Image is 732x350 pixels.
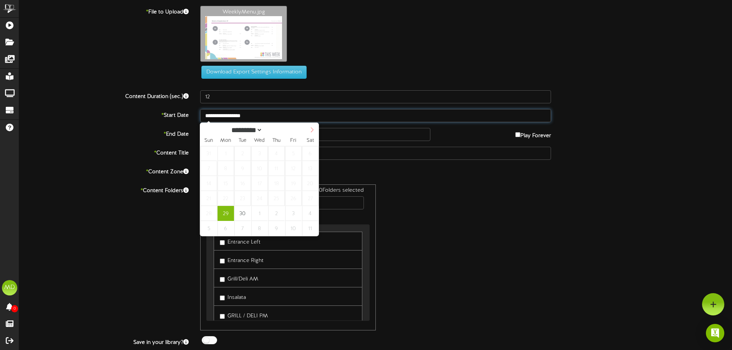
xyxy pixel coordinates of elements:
[234,221,251,236] span: October 7, 2025
[13,147,194,157] label: Content Title
[268,176,285,191] span: September 18, 2025
[515,132,520,137] input: Play Forever
[13,128,194,138] label: End Date
[251,206,268,221] span: October 1, 2025
[251,146,268,161] span: September 3, 2025
[200,138,217,143] span: Sun
[234,191,251,206] span: September 23, 2025
[217,221,234,236] span: October 6, 2025
[217,191,234,206] span: September 22, 2025
[285,161,302,176] span: September 12, 2025
[268,138,285,143] span: Thu
[268,161,285,176] span: September 11, 2025
[302,146,319,161] span: September 6, 2025
[201,146,217,161] span: August 31, 2025
[217,176,234,191] span: September 15, 2025
[201,221,217,236] span: October 5, 2025
[285,206,302,221] span: October 3, 2025
[13,6,194,16] label: File to Upload
[302,206,319,221] span: October 4, 2025
[220,277,225,282] input: Grill/Deli AM
[201,206,217,221] span: September 28, 2025
[285,138,302,143] span: Fri
[2,280,17,295] div: MD
[302,176,319,191] span: September 20, 2025
[515,128,551,140] label: Play Forever
[251,221,268,236] span: October 8, 2025
[201,176,217,191] span: September 14, 2025
[268,146,285,161] span: September 4, 2025
[234,176,251,191] span: September 16, 2025
[13,184,194,195] label: Content Folders
[220,273,258,283] label: Grill/Deli AM
[220,254,264,265] label: Entrance Right
[234,206,251,221] span: September 30, 2025
[302,138,319,143] span: Sat
[268,206,285,221] span: October 2, 2025
[13,109,194,119] label: Start Date
[234,161,251,176] span: September 9, 2025
[220,236,261,246] label: Entrance Left
[198,70,307,75] a: Download Export Settings Information
[13,166,194,176] label: Content Zone
[201,66,307,79] button: Download Export Settings Information
[220,310,268,320] label: GRILL / DELI PM
[220,259,225,264] input: Entrance Right
[268,221,285,236] span: October 9, 2025
[220,314,225,319] input: GRILL / DELI PM
[201,161,217,176] span: September 7, 2025
[13,90,194,101] label: Content Duration (sec.)
[217,138,234,143] span: Mon
[302,161,319,176] span: September 13, 2025
[285,146,302,161] span: September 5, 2025
[268,191,285,206] span: September 25, 2025
[251,161,268,176] span: September 10, 2025
[302,191,319,206] span: September 27, 2025
[234,138,251,143] span: Tue
[285,176,302,191] span: September 19, 2025
[262,126,290,134] input: Year
[251,191,268,206] span: September 24, 2025
[217,161,234,176] span: September 8, 2025
[302,221,319,236] span: October 11, 2025
[234,146,251,161] span: September 2, 2025
[11,305,18,312] span: 0
[217,146,234,161] span: September 1, 2025
[220,295,225,300] input: Insalata
[220,240,225,245] input: Entrance Left
[220,291,246,302] label: Insalata
[706,324,724,342] div: Open Intercom Messenger
[251,138,268,143] span: Wed
[13,336,194,347] label: Save in your library?
[285,191,302,206] span: September 26, 2025
[251,176,268,191] span: September 17, 2025
[201,191,217,206] span: September 21, 2025
[200,147,551,160] input: Title of this Content
[285,221,302,236] span: October 10, 2025
[217,206,234,221] span: September 29, 2025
